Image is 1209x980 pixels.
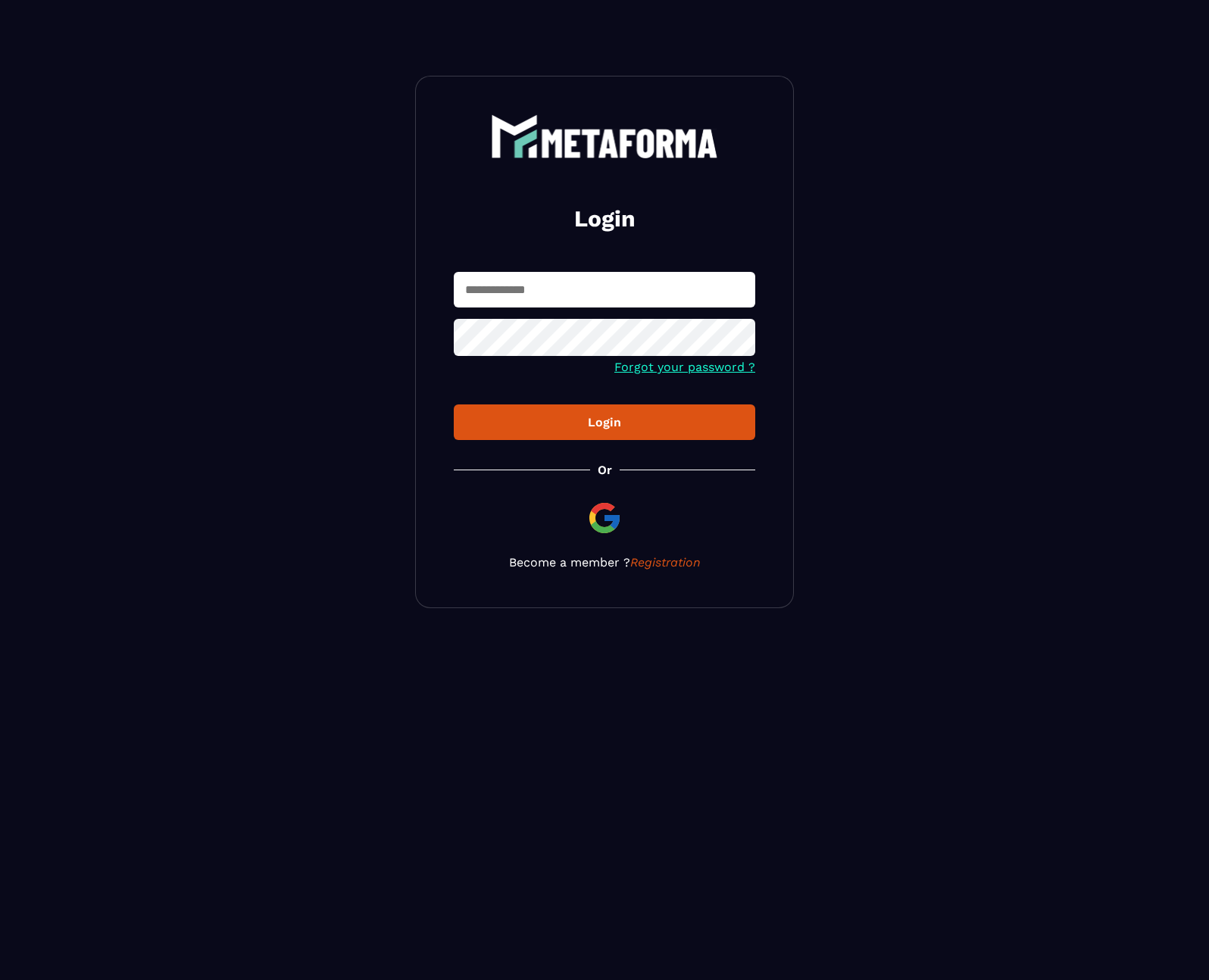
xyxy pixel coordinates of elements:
p: Become a member ? [454,555,755,570]
h2: Login [472,204,737,234]
a: Forgot your password ? [614,360,755,374]
img: google [586,500,623,536]
a: logo [454,114,755,158]
button: Login [454,404,755,440]
a: Registration [630,555,701,570]
img: logo [491,114,718,158]
div: Login [466,415,743,429]
p: Or [598,463,612,477]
